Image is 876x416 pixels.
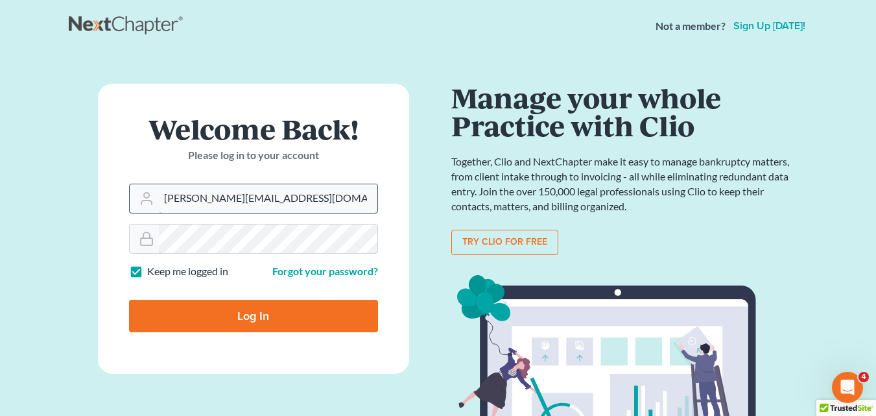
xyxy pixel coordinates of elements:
[731,21,808,31] a: Sign up [DATE]!
[129,148,378,163] p: Please log in to your account
[451,84,795,139] h1: Manage your whole Practice with Clio
[858,372,869,382] span: 4
[272,265,378,277] a: Forgot your password?
[129,300,378,332] input: Log In
[451,230,558,256] a: Try clio for free
[129,115,378,143] h1: Welcome Back!
[159,184,377,213] input: Email Address
[832,372,863,403] iframe: Intercom live chat
[656,19,726,34] strong: Not a member?
[451,154,795,214] p: Together, Clio and NextChapter make it easy to manage bankruptcy matters, from client intake thro...
[147,264,228,279] label: Keep me logged in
